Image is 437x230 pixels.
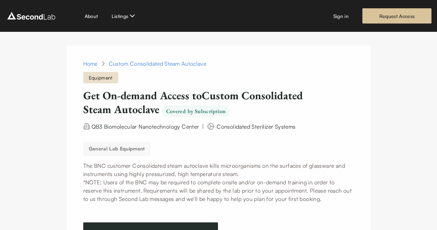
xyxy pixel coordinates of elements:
button: Listings [112,12,136,20]
a: Home [83,59,98,68]
span: Consolidated Sterilizer Systems [217,123,295,130]
a: About [85,12,98,20]
p: The BNC customer Consolidated steam autoclave kills microorganisms on the surfaces of glassware a... [83,162,354,178]
button: General Lab equipment [83,142,151,156]
span: Covered by Subscription [162,105,230,117]
p: *NOTE: Users of the BNC may be required to complete onsite and/or on-demand training in order to ... [83,178,354,203]
a: Request Access [362,8,431,24]
span: Equipment [83,72,118,83]
a: QB3 Biomolecular Nanotechnology Center [92,122,199,129]
img: manufacturer [207,122,215,131]
div: | [202,122,204,130]
img: logo [6,10,57,21]
span: QB3 Biomolecular Nanotechnology Center [92,123,199,130]
a: Sign in [333,12,349,20]
h1: Get On-demand Access to Custom Consolidated Steam Autoclave [83,89,319,117]
div: Custom Consolidated Steam Autoclave [109,59,206,68]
